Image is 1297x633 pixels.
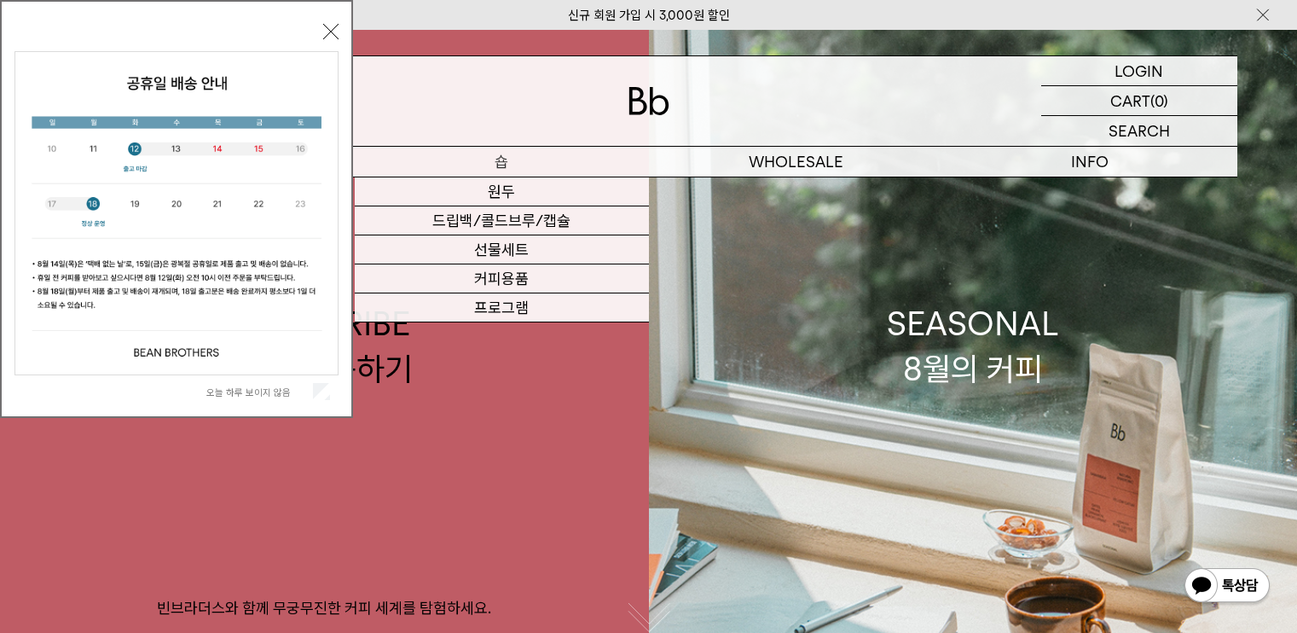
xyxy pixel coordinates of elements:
[1150,86,1168,115] p: (0)
[1041,86,1237,116] a: CART (0)
[887,301,1059,392] div: SEASONAL 8월의 커피
[15,52,338,375] img: cb63d4bbb2e6550c365f227fdc69b27f_113810.jpg
[1183,566,1271,607] img: 카카오톡 채널 1:1 채팅 버튼
[355,147,649,177] a: 숍
[355,264,649,293] a: 커피용품
[355,293,649,322] a: 프로그램
[943,147,1237,177] p: INFO
[568,8,730,23] a: 신규 회원 가입 시 3,000원 할인
[1110,86,1150,115] p: CART
[1115,56,1163,85] p: LOGIN
[206,386,310,398] label: 오늘 하루 보이지 않음
[1041,56,1237,86] a: LOGIN
[355,206,649,235] a: 드립백/콜드브루/캡슐
[649,147,943,177] p: WHOLESALE
[355,235,649,264] a: 선물세트
[628,87,669,115] img: 로고
[323,24,339,39] button: 닫기
[355,177,649,206] a: 원두
[1109,116,1170,146] p: SEARCH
